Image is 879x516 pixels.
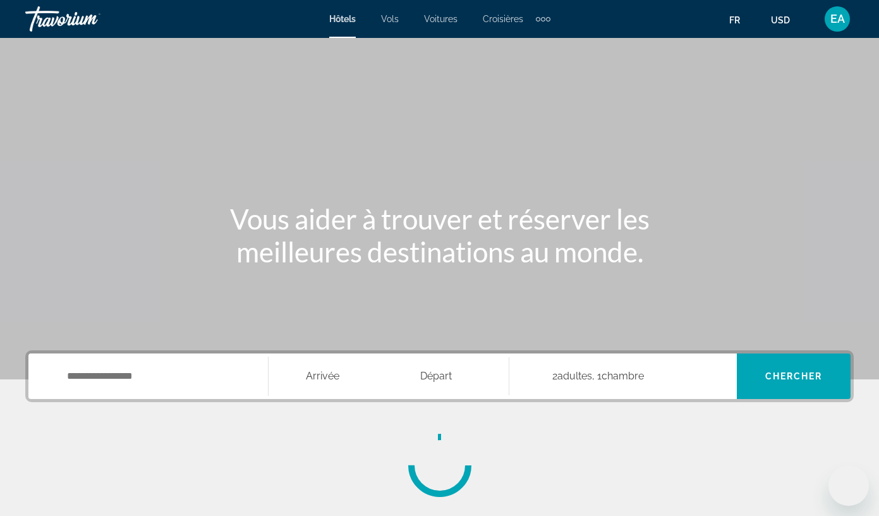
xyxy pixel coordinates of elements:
span: Chambre [602,370,644,382]
button: User Menu [821,6,854,32]
button: Change language [729,11,752,29]
h1: Vous aider à trouver et réserver les meilleures destinations au monde. [203,202,677,268]
span: 2 [552,367,592,385]
span: EA [830,13,845,25]
span: USD [771,15,790,25]
button: Change currency [771,11,802,29]
a: Travorium [25,3,152,35]
button: Chercher [737,353,851,399]
div: Search widget [28,353,851,399]
a: Croisières [483,14,523,24]
span: fr [729,15,740,25]
a: Hôtels [329,14,356,24]
a: Vols [381,14,399,24]
span: Chercher [765,371,823,381]
a: Voitures [424,14,458,24]
button: Extra navigation items [536,9,550,29]
button: Check in and out dates [269,353,509,399]
iframe: Bouton de lancement de la fenêtre de messagerie [828,465,869,506]
span: , 1 [592,367,644,385]
button: Travelers: 2 adults, 0 children [509,353,737,399]
span: Adultes [557,370,592,382]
